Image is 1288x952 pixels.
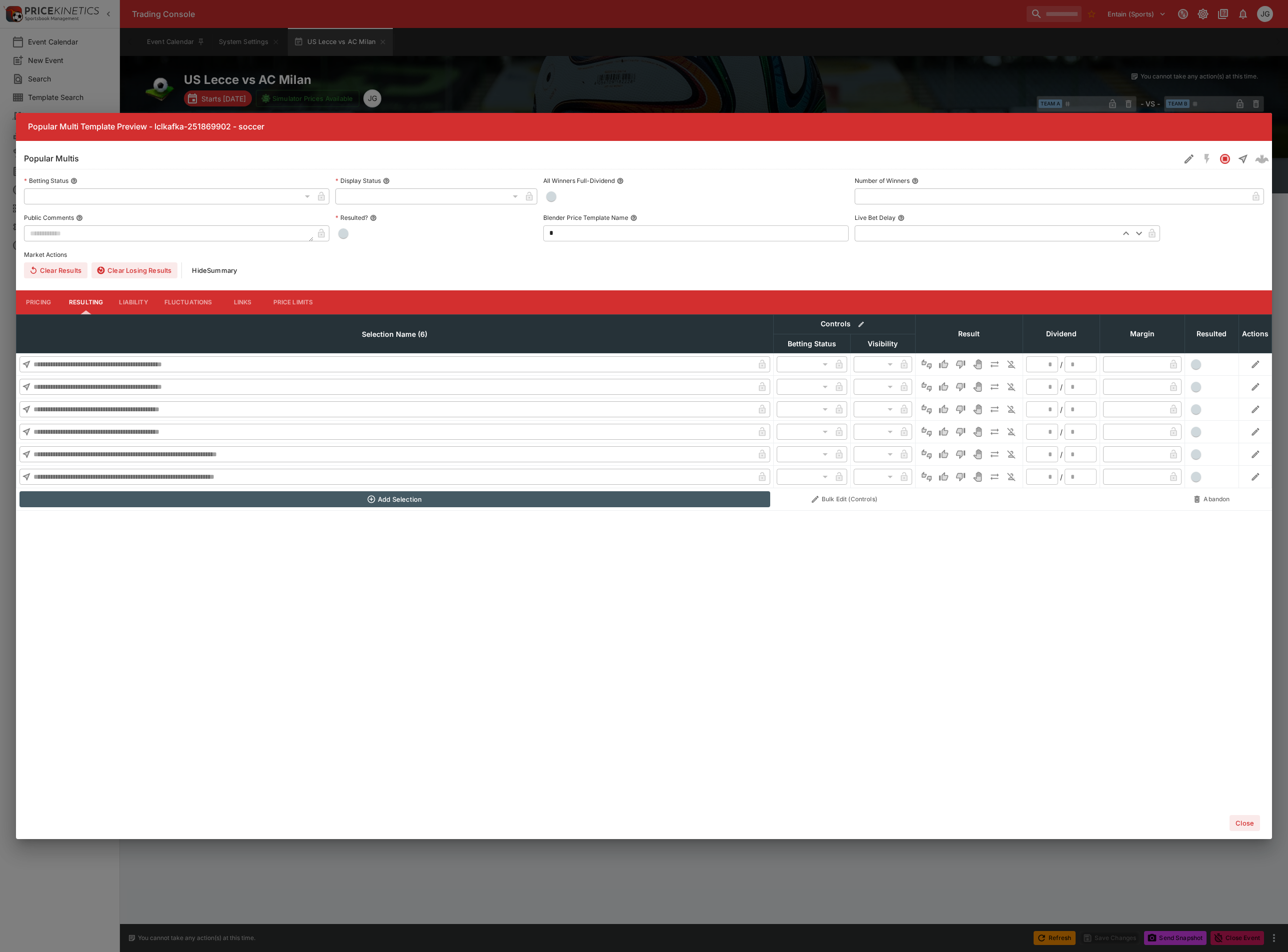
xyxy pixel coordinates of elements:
[24,247,1264,262] label: Market Actions
[543,213,628,222] p: Blender Price Template Name
[855,176,910,185] p: Number of Winners
[1185,314,1239,353] th: Resulted
[987,401,1003,417] button: Push
[76,214,83,221] button: Public Comments
[855,213,896,222] p: Live Bet Delay
[111,290,156,314] button: Liability
[16,290,61,314] button: Pricing
[156,290,220,314] button: Fluctuations
[777,338,847,350] span: Betting Status
[1219,153,1231,165] svg: Closed
[351,328,438,340] span: Selection Name (6)
[335,213,368,222] p: Resulted?
[936,469,952,485] button: Win
[857,338,909,350] span: Visibility
[24,153,79,164] h6: Popular Multis
[919,401,935,417] button: Not Set
[1239,314,1272,353] th: Actions
[335,176,381,185] p: Display Status
[1060,404,1063,415] div: /
[16,149,1180,169] button: Popular Multis
[936,379,952,395] button: Win
[936,424,952,440] button: Win
[919,446,935,462] button: Not Set
[953,469,969,485] button: Lose
[70,177,77,184] button: Betting Status
[1060,382,1063,392] div: /
[1004,446,1020,462] button: Eliminated In Play
[383,177,390,184] button: Display Status
[1060,427,1063,437] div: /
[970,356,986,372] button: Void
[1060,472,1063,482] div: /
[1023,314,1100,353] th: Dividend
[953,401,969,417] button: Lose
[898,214,905,221] button: Live Bet Delay
[1180,150,1198,168] button: Edit Detail
[1004,379,1020,395] button: Eliminated In Play
[1188,491,1236,507] button: Abandon
[91,262,177,278] button: Clear Losing Results
[855,318,868,331] button: Bulk edit
[912,177,919,184] button: Number of Winners
[987,379,1003,395] button: Push
[919,469,935,485] button: Not Set
[28,121,264,132] h6: Popular Multi Template Preview - lclkafka-251869902 - soccer
[19,491,771,507] button: Add Selection
[936,446,952,462] button: Win
[1060,449,1063,460] div: /
[776,491,912,507] button: Bulk Edit (Controls)
[1004,424,1020,440] button: Eliminated In Play
[24,213,74,222] p: Public Comments
[970,446,986,462] button: Void
[24,262,87,278] button: Clear Results
[970,379,986,395] button: Void
[953,446,969,462] button: Lose
[953,379,969,395] button: Lose
[919,424,935,440] button: Not Set
[1198,150,1216,168] button: SGM Disabled
[987,446,1003,462] button: Push
[1060,359,1063,370] div: /
[773,314,915,334] th: Controls
[370,214,377,221] button: Resulted?
[1234,150,1252,168] button: Straight
[1216,150,1234,168] button: Closed
[1004,356,1020,372] button: Eliminated In Play
[970,469,986,485] button: Void
[970,401,986,417] button: Void
[987,356,1003,372] button: Push
[915,314,1023,353] th: Result
[61,290,111,314] button: Resulting
[936,401,952,417] button: Win
[543,176,615,185] p: All Winners Full-Dividend
[919,379,935,395] button: Not Set
[919,356,935,372] button: Not Set
[630,214,637,221] button: Blender Price Template Name
[1004,469,1020,485] button: Eliminated In Play
[987,424,1003,440] button: Push
[970,424,986,440] button: Void
[953,424,969,440] button: Lose
[1100,314,1185,353] th: Margin
[953,356,969,372] button: Lose
[265,290,321,314] button: Price Limits
[1004,401,1020,417] button: Eliminated In Play
[24,176,68,185] p: Betting Status
[987,469,1003,485] button: Push
[186,262,243,278] button: HideSummary
[617,177,624,184] button: All Winners Full-Dividend
[936,356,952,372] button: Win
[1230,815,1260,831] button: Close
[220,290,265,314] button: Links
